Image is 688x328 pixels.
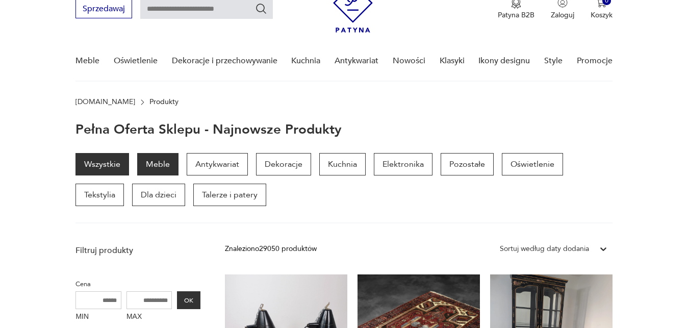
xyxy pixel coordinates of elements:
[75,309,121,325] label: MIN
[75,184,124,206] a: Tekstylia
[591,10,613,20] p: Koszyk
[441,153,494,175] a: Pozostałe
[319,153,366,175] a: Kuchnia
[374,153,432,175] a: Elektronika
[137,153,179,175] a: Meble
[187,153,248,175] a: Antykwariat
[75,122,342,137] h1: Pełna oferta sklepu - najnowsze produkty
[75,153,129,175] a: Wszystkie
[225,243,317,255] div: Znaleziono 29050 produktów
[393,41,425,81] a: Nowości
[75,279,200,290] p: Cena
[502,153,563,175] a: Oświetlenie
[172,41,277,81] a: Dekoracje i przechowywanie
[75,245,200,256] p: Filtruj produkty
[149,98,179,106] p: Produkty
[256,153,311,175] a: Dekoracje
[551,10,574,20] p: Zaloguj
[500,243,589,255] div: Sortuj według daty dodania
[114,41,158,81] a: Oświetlenie
[126,309,172,325] label: MAX
[75,98,135,106] a: [DOMAIN_NAME]
[75,6,132,13] a: Sprzedawaj
[335,41,378,81] a: Antykwariat
[75,41,99,81] a: Meble
[177,291,200,309] button: OK
[440,41,465,81] a: Klasyki
[193,184,266,206] a: Talerze i patery
[255,3,267,15] button: Szukaj
[132,184,185,206] a: Dla dzieci
[577,41,613,81] a: Promocje
[478,41,530,81] a: Ikony designu
[498,10,534,20] p: Patyna B2B
[544,41,563,81] a: Style
[291,41,320,81] a: Kuchnia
